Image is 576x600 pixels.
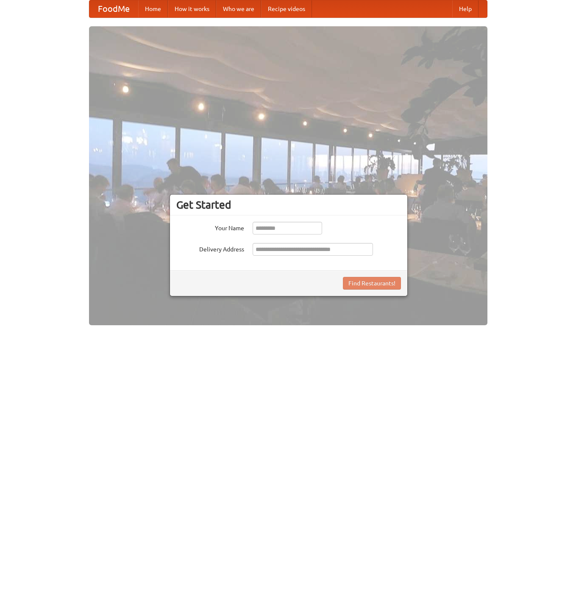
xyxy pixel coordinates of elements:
[452,0,479,17] a: Help
[216,0,261,17] a: Who we are
[176,198,401,211] h3: Get Started
[138,0,168,17] a: Home
[176,243,244,254] label: Delivery Address
[343,277,401,290] button: Find Restaurants!
[89,0,138,17] a: FoodMe
[176,222,244,232] label: Your Name
[261,0,312,17] a: Recipe videos
[168,0,216,17] a: How it works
